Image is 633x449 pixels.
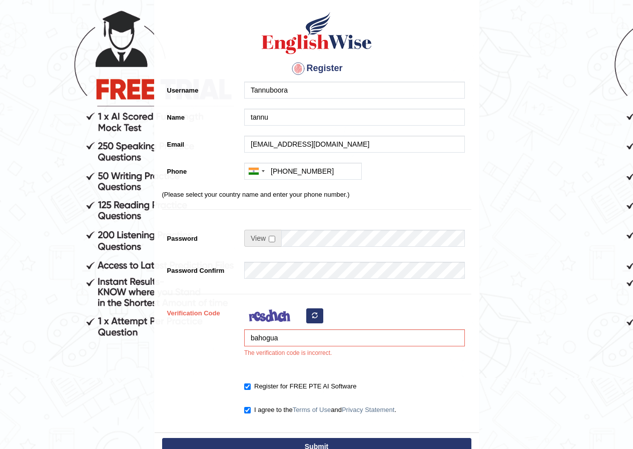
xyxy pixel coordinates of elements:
[293,406,331,413] a: Terms of Use
[244,381,356,391] label: Register for FREE PTE AI Software
[162,230,240,243] label: Password
[244,405,396,415] label: I agree to the and .
[162,136,240,149] label: Email
[269,236,275,242] input: Show/Hide Password
[162,262,240,275] label: Password Confirm
[162,190,471,199] p: (Please select your country name and enter your phone number.)
[245,163,268,179] div: India (भारत): +91
[244,163,362,180] input: +91 81234 56789
[244,383,251,390] input: Register for FREE PTE AI Software
[260,11,374,56] img: Logo of English Wise create a new account for intelligent practice with AI
[162,109,240,122] label: Name
[342,406,395,413] a: Privacy Statement
[162,61,471,77] h4: Register
[162,163,240,176] label: Phone
[162,304,240,318] label: Verification Code
[162,82,240,95] label: Username
[244,407,251,413] input: I agree to theTerms of UseandPrivacy Statement.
